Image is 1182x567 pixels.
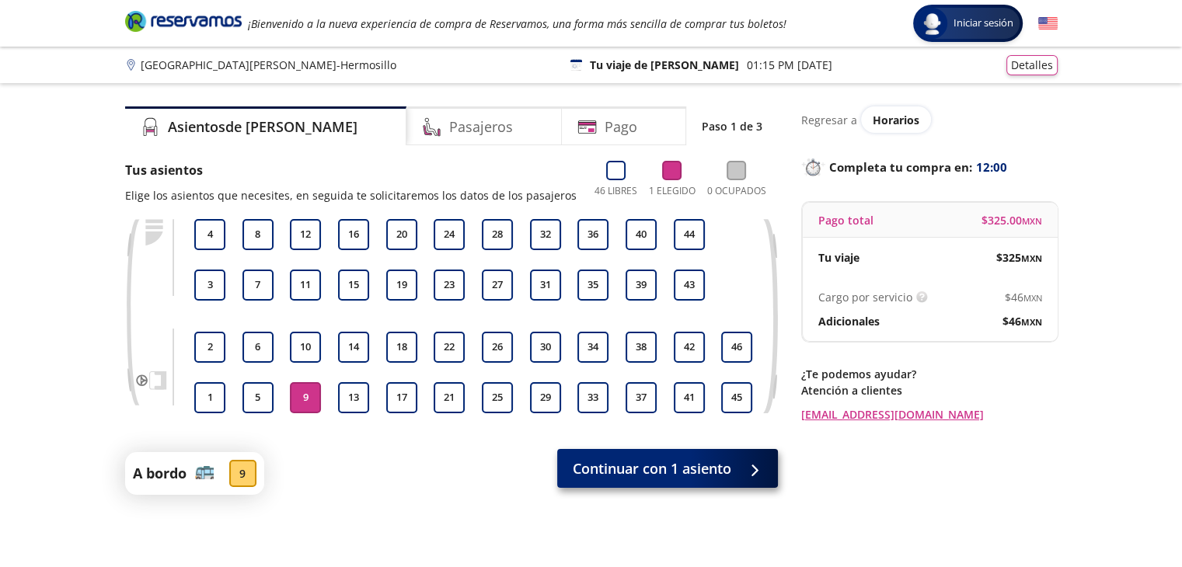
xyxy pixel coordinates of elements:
button: 4 [194,219,225,250]
button: 6 [242,332,274,363]
p: Tu viaje [818,249,859,266]
p: 1 Elegido [649,184,696,198]
p: Regresar a [801,112,857,128]
span: Iniciar sesión [947,16,1020,31]
button: 23 [434,270,465,301]
button: 10 [290,332,321,363]
p: Cargo por servicio [818,289,912,305]
button: 45 [721,382,752,413]
i: Brand Logo [125,9,242,33]
button: 12 [290,219,321,250]
button: 18 [386,332,417,363]
button: 31 [530,270,561,301]
small: MXN [1022,215,1042,227]
p: ¿Te podemos ayudar? [801,366,1058,382]
span: $ 46 [1005,289,1042,305]
span: $ 46 [1002,313,1042,329]
button: 16 [338,219,369,250]
button: 34 [577,332,608,363]
button: 44 [674,219,705,250]
span: Continuar con 1 asiento [573,458,731,479]
button: 35 [577,270,608,301]
button: 43 [674,270,705,301]
button: 15 [338,270,369,301]
span: $ 325.00 [982,212,1042,228]
div: Regresar a ver horarios [801,106,1058,133]
button: 25 [482,382,513,413]
p: Completa tu compra en : [801,156,1058,178]
button: 14 [338,332,369,363]
p: Adicionales [818,313,880,329]
p: Tu viaje de [PERSON_NAME] [590,57,739,73]
button: Detalles [1006,55,1058,75]
button: 42 [674,332,705,363]
button: 28 [482,219,513,250]
p: Paso 1 de 3 [702,118,762,134]
button: 20 [386,219,417,250]
button: 36 [577,219,608,250]
span: 12:00 [976,158,1007,176]
button: 8 [242,219,274,250]
button: Continuar con 1 asiento [557,449,778,488]
button: 40 [626,219,657,250]
button: 38 [626,332,657,363]
button: 46 [721,332,752,363]
small: MXN [1023,292,1042,304]
p: 0 Ocupados [707,184,766,198]
button: 39 [626,270,657,301]
p: A bordo [133,463,187,484]
button: 27 [482,270,513,301]
button: 5 [242,382,274,413]
button: 32 [530,219,561,250]
small: MXN [1021,252,1042,264]
button: 9 [290,382,321,413]
button: 19 [386,270,417,301]
small: MXN [1021,316,1042,328]
button: 33 [577,382,608,413]
button: English [1038,14,1058,33]
em: ¡Bienvenido a la nueva experiencia de compra de Reservamos, una forma más sencilla de comprar tus... [248,16,786,31]
button: 26 [482,332,513,363]
span: $ 325 [996,249,1042,266]
p: Tus asientos [125,161,577,179]
div: 9 [229,460,256,487]
button: 37 [626,382,657,413]
p: 46 Libres [594,184,637,198]
h4: Pago [605,117,637,137]
button: 17 [386,382,417,413]
button: 24 [434,219,465,250]
button: 22 [434,332,465,363]
p: Pago total [818,212,873,228]
button: 3 [194,270,225,301]
a: Brand Logo [125,9,242,37]
a: [EMAIL_ADDRESS][DOMAIN_NAME] [801,406,1058,423]
button: 2 [194,332,225,363]
h4: Pasajeros [449,117,513,137]
button: 21 [434,382,465,413]
button: 7 [242,270,274,301]
p: 01:15 PM [DATE] [747,57,832,73]
button: 41 [674,382,705,413]
button: 11 [290,270,321,301]
h4: Asientos de [PERSON_NAME] [168,117,357,137]
span: Horarios [873,113,919,127]
button: 1 [194,382,225,413]
p: Atención a clientes [801,382,1058,398]
button: 29 [530,382,561,413]
p: Elige los asientos que necesites, en seguida te solicitaremos los datos de los pasajeros [125,187,577,203]
p: [GEOGRAPHIC_DATA][PERSON_NAME] - Hermosillo [141,57,396,73]
button: 13 [338,382,369,413]
button: 30 [530,332,561,363]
